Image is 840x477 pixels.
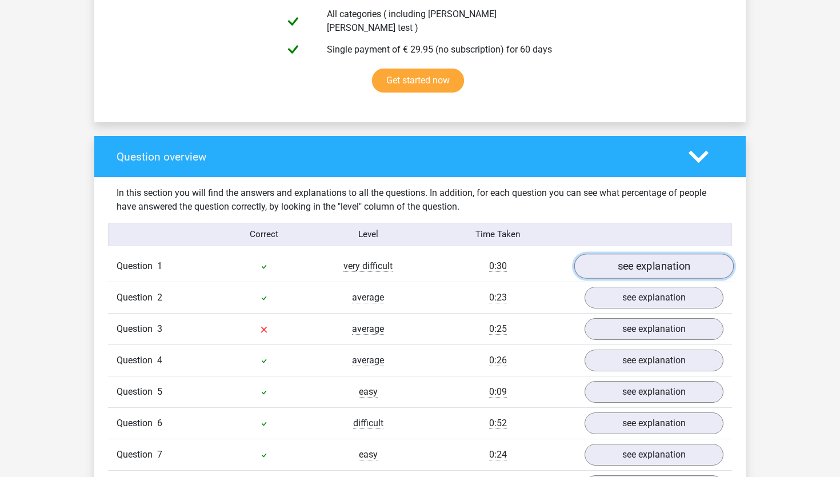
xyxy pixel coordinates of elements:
a: see explanation [585,412,723,434]
span: easy [359,386,378,398]
span: 6 [157,418,162,428]
span: very difficult [343,260,393,272]
span: Question [117,259,157,273]
span: average [352,292,384,303]
span: 0:30 [489,260,507,272]
span: 1 [157,260,162,271]
span: average [352,323,384,335]
h4: Question overview [117,150,671,163]
span: Question [117,354,157,367]
span: 0:23 [489,292,507,303]
a: see explanation [585,287,723,308]
a: see explanation [585,444,723,466]
div: Level [316,228,420,241]
a: see explanation [574,254,734,279]
div: Time Taken [420,228,576,241]
span: average [352,355,384,366]
span: 3 [157,323,162,334]
span: Question [117,385,157,399]
span: 2 [157,292,162,303]
span: Question [117,291,157,304]
span: 0:24 [489,449,507,460]
span: difficult [353,418,383,429]
a: Get started now [372,69,464,93]
span: 0:25 [489,323,507,335]
div: Correct [213,228,317,241]
span: 0:52 [489,418,507,429]
a: see explanation [585,318,723,340]
span: 5 [157,386,162,397]
div: In this section you will find the answers and explanations to all the questions. In addition, for... [108,186,732,214]
span: 0:09 [489,386,507,398]
span: 4 [157,355,162,366]
span: Question [117,448,157,462]
a: see explanation [585,350,723,371]
span: 0:26 [489,355,507,366]
span: easy [359,449,378,460]
span: Question [117,416,157,430]
span: 7 [157,449,162,460]
span: Question [117,322,157,336]
a: see explanation [585,381,723,403]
